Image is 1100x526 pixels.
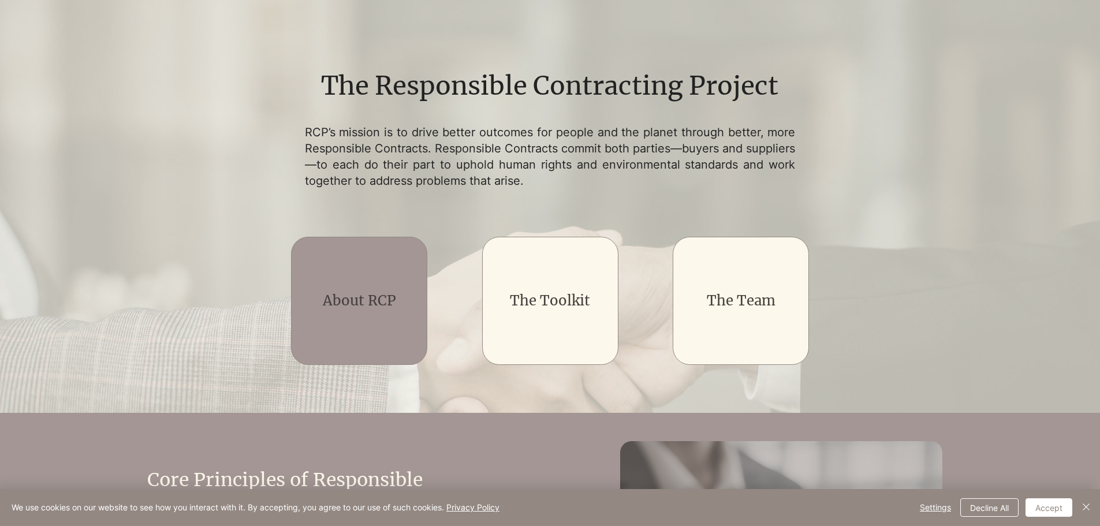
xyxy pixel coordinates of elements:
a: The Toolkit [510,292,590,309]
p: RCP’s mission is to drive better outcomes for people and the planet through better, more Responsi... [305,124,796,189]
h1: The Responsible Contracting Project [262,68,838,104]
button: Decline All [960,498,1019,517]
span: Settings [920,499,951,516]
a: Privacy Policy [446,502,499,512]
img: Close [1079,500,1093,514]
button: Accept [1026,498,1072,517]
span: We use cookies on our website to see how you interact with it. By accepting, you agree to our use... [12,502,499,513]
a: The Team [707,292,775,309]
h2: Core Principles of Responsible Contracting [147,467,505,519]
a: About RCP [323,292,396,309]
button: Close [1079,498,1093,517]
